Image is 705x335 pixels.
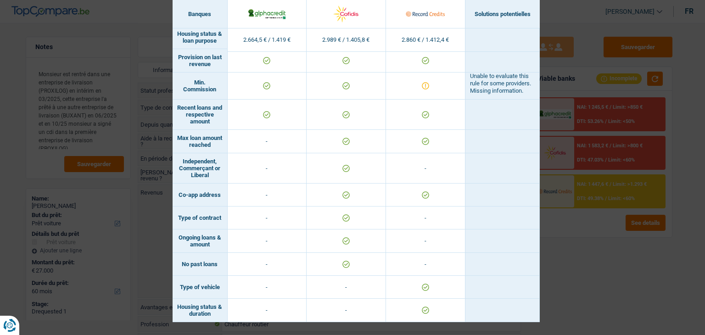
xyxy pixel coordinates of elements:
td: Unable to evaluate this rule for some providers. Missing information. [465,73,540,100]
td: - [228,253,307,276]
td: Housing status & loan purpose [173,26,228,49]
td: 2.664,5 € / 1.419 € [228,28,307,52]
td: 2.860 € / 1.412,4 € [386,28,465,52]
td: Max loan amount reached [173,130,228,153]
td: - [386,207,465,229]
td: - [307,299,386,322]
td: Independent, Commerçant or Liberal [173,153,228,184]
td: Ongoing loans & amount [173,229,228,253]
td: 2.989 € / 1.405,8 € [307,28,386,52]
td: Housing status & duration [173,299,228,322]
td: - [228,153,307,184]
td: - [228,207,307,229]
img: AlphaCredit [247,8,286,20]
img: Cofidis [326,4,365,24]
td: - [307,276,386,299]
td: No past loans [173,253,228,276]
td: - [386,229,465,253]
td: Recent loans and respective amount [173,100,228,130]
td: - [228,299,307,322]
td: - [228,276,307,299]
img: Record Credits [406,4,445,24]
td: Min. Commission [173,73,228,100]
td: Co-app address [173,184,228,207]
td: - [386,253,465,276]
td: Provision on last revenue [173,49,228,73]
td: Type of vehicle [173,276,228,299]
td: - [228,130,307,153]
td: - [228,184,307,207]
td: - [386,153,465,184]
td: - [228,229,307,253]
td: Type of contract [173,207,228,229]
